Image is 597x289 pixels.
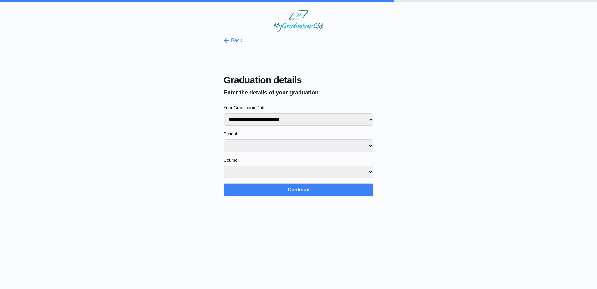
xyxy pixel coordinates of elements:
[224,88,373,97] p: Enter the details of your graduation.
[224,104,373,111] label: Your Graduation Date
[224,131,373,137] label: School
[224,157,373,163] label: Course
[224,74,373,86] span: Graduation details
[224,37,242,44] button: Back
[274,10,323,32] img: MyGraduationClip
[224,183,373,196] button: Continue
